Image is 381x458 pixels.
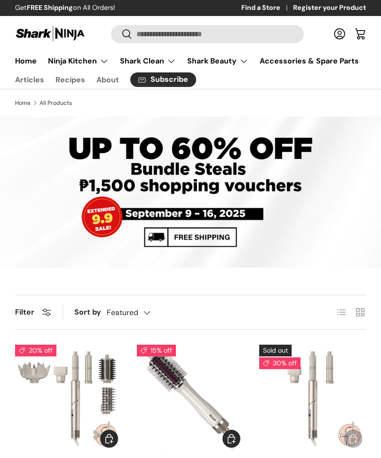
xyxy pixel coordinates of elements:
[182,52,254,71] summary: Shark Beauty
[15,52,37,70] a: Home
[15,3,115,13] p: Get on All Orders!
[137,345,244,451] a: Shark SmoothStyle™ Heated Comb & Blow Dryer Brush (HT212PH)
[15,24,86,43] img: Shark Ninja Philippines
[15,345,122,451] img: shark-flexstyle-full-package-what's-in-the-box-full-view-sharkninja-philippines
[15,71,44,89] a: Articles
[27,3,73,12] strong: FREE Shipping
[15,345,122,451] a: Shark FlexStyle - Full Package (HD440SL)
[15,307,51,317] button: Filter
[187,52,248,71] a: Shark Beauty
[293,3,366,13] a: Register your Product
[259,345,366,451] a: Shark FlexStyle - Essential Package (HD415SL)
[114,52,182,71] summary: Shark Clean
[259,345,366,451] img: shark-flexstyle-esential-package-what's-in-the-box-full-view-sharkninja-philippines
[107,304,169,321] button: Featured
[15,52,366,71] nav: Primary
[130,72,196,87] a: Subscribe
[15,71,366,89] nav: Secondary
[15,99,366,107] nav: Breadcrumbs
[120,52,176,71] a: Shark Clean
[259,357,301,369] span: 30% off
[15,100,31,106] a: Home
[107,308,138,317] span: Featured
[56,71,85,89] a: Recipes
[96,71,119,89] a: About
[15,307,34,317] span: Filter
[260,52,359,70] a: Accessories & Spare Parts
[241,3,293,13] a: Find a Store
[42,52,114,71] summary: Ninja Kitchen
[48,52,109,71] a: Ninja Kitchen
[259,345,292,356] span: Sold out
[40,100,72,106] a: All Products
[137,345,176,356] span: 15% off
[74,307,107,318] label: Sort by
[15,345,56,356] span: 20% off
[151,76,188,83] span: Subscribe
